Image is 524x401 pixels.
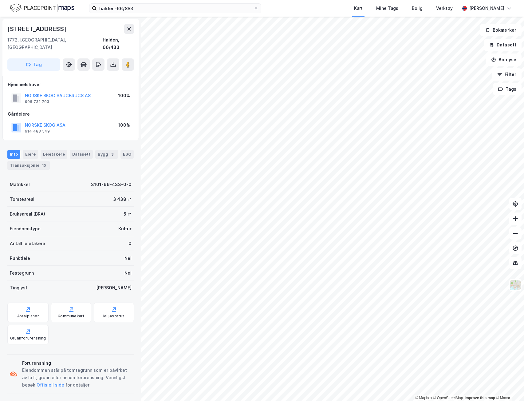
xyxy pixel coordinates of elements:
[484,39,522,51] button: Datasett
[124,269,132,277] div: Nei
[10,336,46,341] div: Grunnforurensning
[493,371,524,401] iframe: Chat Widget
[493,371,524,401] div: Kontrollprogram for chat
[109,151,116,157] div: 3
[103,36,134,51] div: Halden, 66/433
[7,161,50,170] div: Transaksjoner
[354,5,363,12] div: Kart
[493,83,522,95] button: Tags
[492,68,522,81] button: Filter
[480,24,522,36] button: Bokmerker
[23,150,38,159] div: Eiere
[113,196,132,203] div: 3 438 ㎡
[128,240,132,247] div: 0
[97,4,254,13] input: Søk på adresse, matrikkel, gårdeiere, leietakere eller personer
[10,225,41,232] div: Eiendomstype
[469,5,504,12] div: [PERSON_NAME]
[8,81,134,88] div: Hjemmelshaver
[8,110,134,118] div: Gårdeiere
[7,58,60,71] button: Tag
[7,150,20,159] div: Info
[118,121,130,129] div: 100%
[118,92,130,99] div: 100%
[22,359,132,367] div: Forurensning
[120,150,134,159] div: ESG
[58,314,85,319] div: Kommunekart
[433,396,463,400] a: OpenStreetMap
[465,396,495,400] a: Improve this map
[10,255,30,262] div: Punktleie
[10,269,34,277] div: Festegrunn
[510,279,521,291] img: Z
[124,255,132,262] div: Nei
[10,3,74,14] img: logo.f888ab2527a4732fd821a326f86c7f29.svg
[22,367,132,389] div: Eiendommen står på tomtegrunn som er påvirket av luft, grunn eller annen forurensning. Vennligst ...
[41,150,67,159] div: Leietakere
[10,210,45,218] div: Bruksareal (BRA)
[10,181,30,188] div: Matrikkel
[91,181,132,188] div: 3101-66-433-0-0
[25,129,50,134] div: 914 483 549
[124,210,132,218] div: 5 ㎡
[17,314,39,319] div: Arealplaner
[103,314,125,319] div: Miljøstatus
[95,150,118,159] div: Bygg
[436,5,453,12] div: Verktøy
[10,240,45,247] div: Antall leietakere
[486,54,522,66] button: Analyse
[41,162,47,169] div: 10
[376,5,398,12] div: Mine Tags
[70,150,93,159] div: Datasett
[7,24,68,34] div: [STREET_ADDRESS]
[96,284,132,292] div: [PERSON_NAME]
[10,284,27,292] div: Tinglyst
[10,196,34,203] div: Tomteareal
[415,396,432,400] a: Mapbox
[7,36,103,51] div: 1772, [GEOGRAPHIC_DATA], [GEOGRAPHIC_DATA]
[118,225,132,232] div: Kultur
[412,5,423,12] div: Bolig
[25,99,49,104] div: 996 732 703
